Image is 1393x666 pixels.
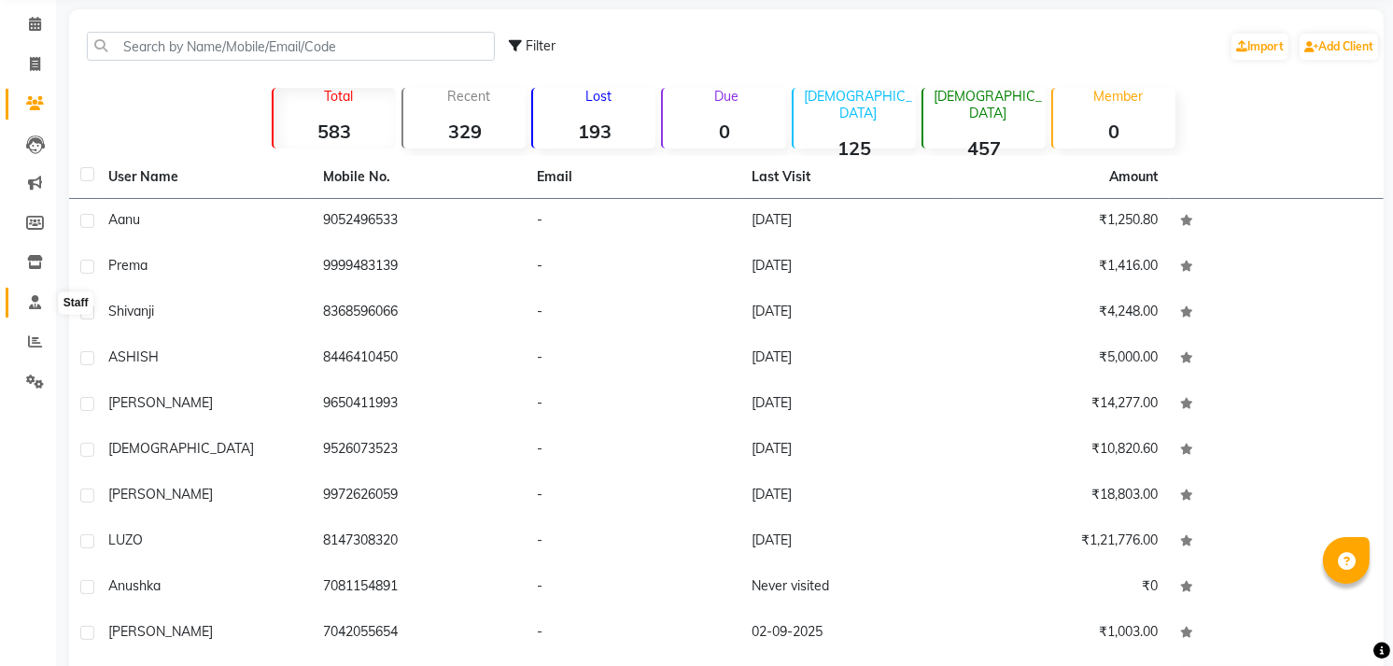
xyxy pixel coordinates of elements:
[59,292,93,315] div: Staff
[955,428,1170,474] td: ₹10,820.60
[955,611,1170,657] td: ₹1,003.00
[526,156,740,199] th: Email
[801,88,916,121] p: [DEMOGRAPHIC_DATA]
[1098,156,1169,198] th: Amount
[955,336,1170,382] td: ₹5,000.00
[312,611,527,657] td: 7042055654
[108,440,254,457] span: [DEMOGRAPHIC_DATA]
[740,290,955,336] td: [DATE]
[312,519,527,565] td: 8147308320
[108,348,159,365] span: ASHISH
[955,565,1170,611] td: ₹0
[87,32,495,61] input: Search by Name/Mobile/Email/Code
[312,565,527,611] td: 7081154891
[740,611,955,657] td: 02-09-2025
[108,531,143,548] span: LUZO
[955,519,1170,565] td: ₹1,21,776.00
[403,120,526,143] strong: 329
[740,199,955,245] td: [DATE]
[312,245,527,290] td: 9999483139
[108,257,148,274] span: prema
[97,156,312,199] th: User Name
[108,394,213,411] span: [PERSON_NAME]
[526,290,740,336] td: -
[312,290,527,336] td: 8368596066
[526,428,740,474] td: -
[312,428,527,474] td: 9526073523
[663,120,785,143] strong: 0
[740,382,955,428] td: [DATE]
[1061,88,1175,105] p: Member
[108,623,213,640] span: [PERSON_NAME]
[955,474,1170,519] td: ₹18,803.00
[526,611,740,657] td: -
[281,88,396,105] p: Total
[108,486,213,503] span: [PERSON_NAME]
[274,120,396,143] strong: 583
[1053,120,1175,143] strong: 0
[411,88,526,105] p: Recent
[526,336,740,382] td: -
[923,136,1046,160] strong: 457
[740,156,955,199] th: Last Visit
[794,136,916,160] strong: 125
[955,199,1170,245] td: ₹1,250.80
[541,88,655,105] p: Lost
[667,88,785,105] p: Due
[740,428,955,474] td: [DATE]
[1231,34,1288,60] a: Import
[526,519,740,565] td: -
[312,336,527,382] td: 8446410450
[526,245,740,290] td: -
[1300,34,1378,60] a: Add Client
[740,565,955,611] td: Never visited
[108,303,154,319] span: Shivanji
[312,199,527,245] td: 9052496533
[312,382,527,428] td: 9650411993
[526,474,740,519] td: -
[740,245,955,290] td: [DATE]
[740,336,955,382] td: [DATE]
[740,474,955,519] td: [DATE]
[955,290,1170,336] td: ₹4,248.00
[955,245,1170,290] td: ₹1,416.00
[740,519,955,565] td: [DATE]
[312,156,527,199] th: Mobile No.
[526,565,740,611] td: -
[526,382,740,428] td: -
[931,88,1046,121] p: [DEMOGRAPHIC_DATA]
[108,577,161,594] span: anushka
[526,37,556,54] span: Filter
[955,382,1170,428] td: ₹14,277.00
[533,120,655,143] strong: 193
[108,211,140,228] span: aanu
[312,474,527,519] td: 9972626059
[526,199,740,245] td: -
